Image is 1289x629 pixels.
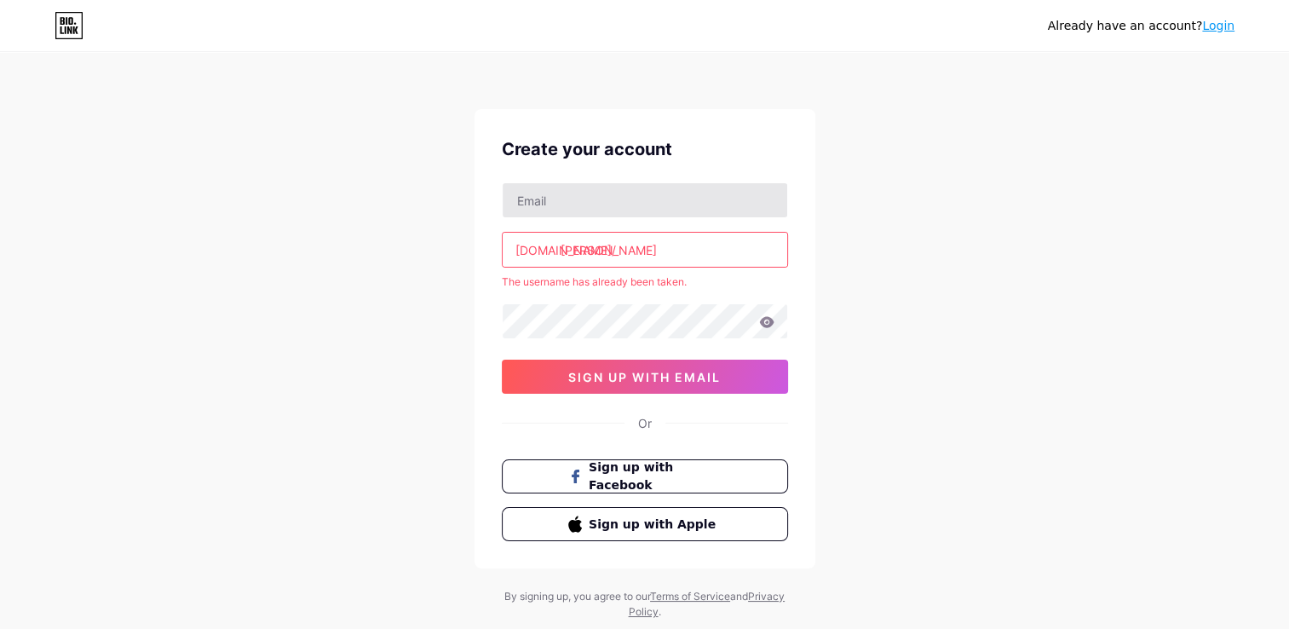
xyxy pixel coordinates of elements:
div: Already have an account? [1048,17,1234,35]
div: The username has already been taken. [502,274,788,290]
div: By signing up, you agree to our and . [500,589,790,620]
button: sign up with email [502,360,788,394]
input: Email [503,183,787,217]
span: Sign up with Facebook [589,459,721,494]
input: username [503,233,787,267]
a: Login [1202,19,1234,32]
button: Sign up with Facebook [502,459,788,493]
span: sign up with email [568,370,721,384]
a: Terms of Service [650,590,730,603]
button: Sign up with Apple [502,507,788,541]
div: Or [638,414,652,432]
div: [DOMAIN_NAME]/ [515,241,616,259]
span: Sign up with Apple [589,516,721,534]
div: Create your account [502,136,788,162]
